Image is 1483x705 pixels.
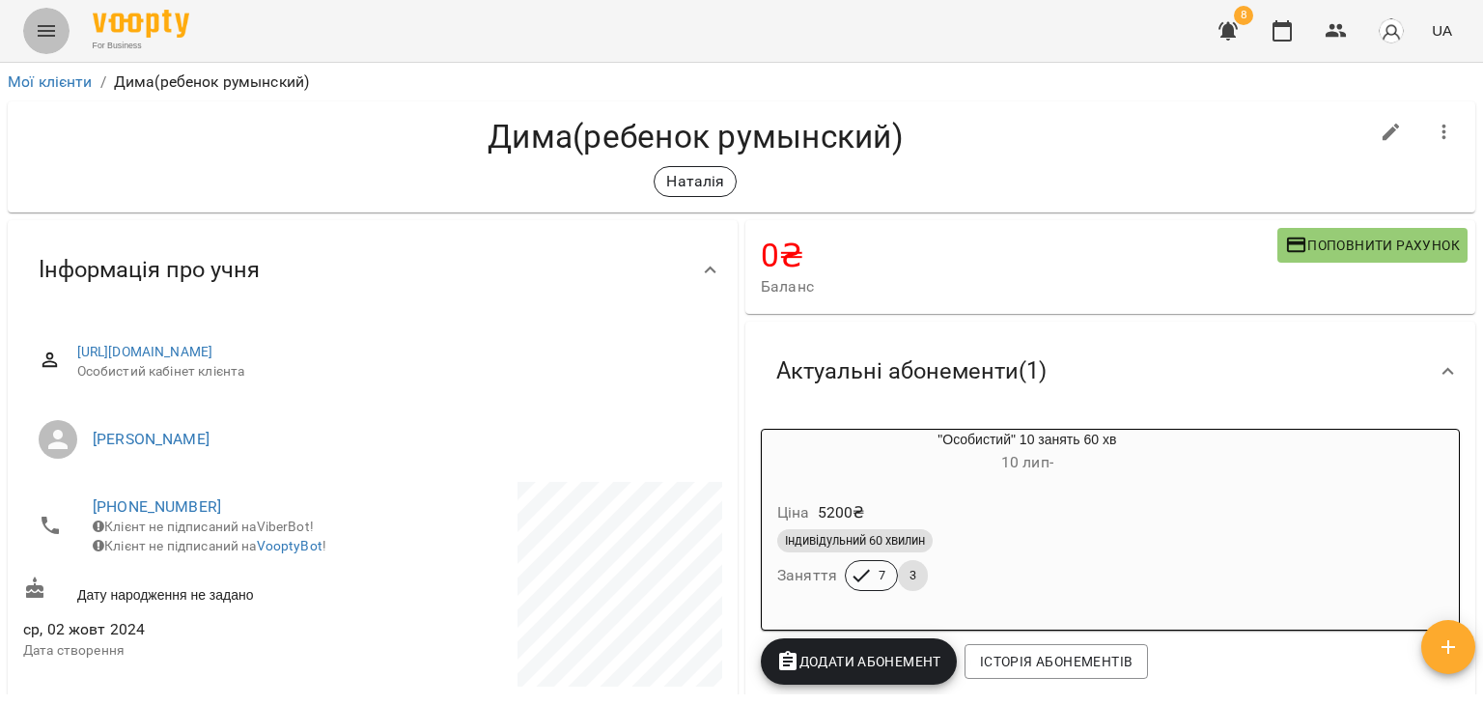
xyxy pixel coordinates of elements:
h6: Ціна [777,499,810,526]
span: Актуальні абонементи ( 1 ) [776,356,1047,386]
div: Актуальні абонементи(1) [745,322,1475,421]
button: Додати Абонемент [761,638,957,685]
a: Мої клієнти [8,72,93,91]
span: 7 [867,567,897,584]
button: Menu [23,8,70,54]
button: "Особистий" 10 занять 60 хв10 лип- Ціна5200₴Індивідульний 60 хвилинЗаняття73 [762,430,1293,614]
span: 10 лип - [1001,453,1053,471]
span: 8 [1234,6,1253,25]
div: Інформація про учня [8,220,738,320]
span: Додати Абонемент [776,650,941,673]
p: Дата створення [23,641,369,661]
div: Дату народження не задано [19,573,373,608]
span: Клієнт не підписаний на ViberBot! [93,519,314,534]
img: avatar_s.png [1378,17,1405,44]
p: Наталія [666,170,724,193]
a: VooptyBot [257,538,322,553]
button: Поповнити рахунок [1277,228,1468,263]
h4: Дима(ребенок румынский) [23,117,1368,156]
span: Інформація про учня [39,255,260,285]
span: Клієнт не підписаний на ! [93,538,326,553]
h4: 0 ₴ [761,236,1277,275]
img: Voopty Logo [93,10,189,38]
h6: Заняття [777,562,837,589]
span: Індивідульний 60 хвилин [777,532,933,550]
span: ср, 02 жовт 2024 [23,618,369,641]
nav: breadcrumb [8,70,1475,94]
div: Наталія [654,166,737,197]
button: Історія абонементів [965,644,1148,679]
p: Дима(ребенок румынский) [114,70,309,94]
a: [URL][DOMAIN_NAME] [77,344,213,359]
p: 5200 ₴ [818,501,865,524]
div: "Особистий" 10 занять 60 хв [762,430,1293,476]
span: UA [1432,20,1452,41]
span: Поповнити рахунок [1285,234,1460,257]
a: [PERSON_NAME] [93,430,210,448]
span: Особистий кабінет клієнта [77,362,707,381]
span: 3 [898,567,928,584]
span: For Business [93,40,189,52]
a: [PHONE_NUMBER] [93,497,221,516]
span: Історія абонементів [980,650,1133,673]
li: / [100,70,106,94]
button: UA [1424,13,1460,48]
span: Баланс [761,275,1277,298]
